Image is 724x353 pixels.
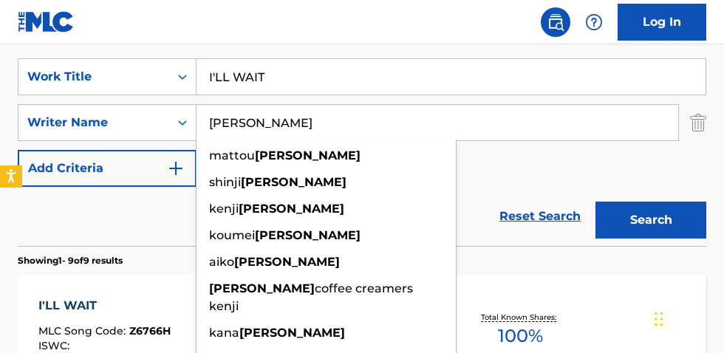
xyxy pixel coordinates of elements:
[209,255,234,269] span: aiko
[38,339,73,352] span: ISWC :
[18,150,197,187] button: Add Criteria
[239,326,345,340] strong: [PERSON_NAME]
[129,324,171,337] span: Z6766H
[595,202,706,239] button: Search
[481,312,560,323] p: Total Known Shares:
[234,255,340,269] strong: [PERSON_NAME]
[209,281,315,295] strong: [PERSON_NAME]
[27,68,160,86] div: Work Title
[618,4,706,41] a: Log In
[18,58,706,246] form: Search Form
[690,104,706,141] img: Delete Criterion
[579,7,609,37] div: Help
[650,282,724,353] iframe: Chat Widget
[18,254,123,267] p: Showing 1 - 9 of 9 results
[38,297,171,315] div: I'LL WAIT
[27,114,160,131] div: Writer Name
[492,200,588,233] a: Reset Search
[541,7,570,37] a: Public Search
[38,324,129,337] span: MLC Song Code :
[209,175,241,189] span: shinji
[167,160,185,177] img: 9d2ae6d4665cec9f34b9.svg
[18,11,75,32] img: MLC Logo
[255,228,361,242] strong: [PERSON_NAME]
[241,175,346,189] strong: [PERSON_NAME]
[209,326,239,340] span: kana
[239,202,344,216] strong: [PERSON_NAME]
[209,228,255,242] span: koumei
[498,323,543,349] span: 100 %
[209,148,255,162] span: mattou
[209,202,239,216] span: kenji
[585,13,603,31] img: help
[255,148,361,162] strong: [PERSON_NAME]
[547,13,564,31] img: search
[655,297,663,341] div: Drag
